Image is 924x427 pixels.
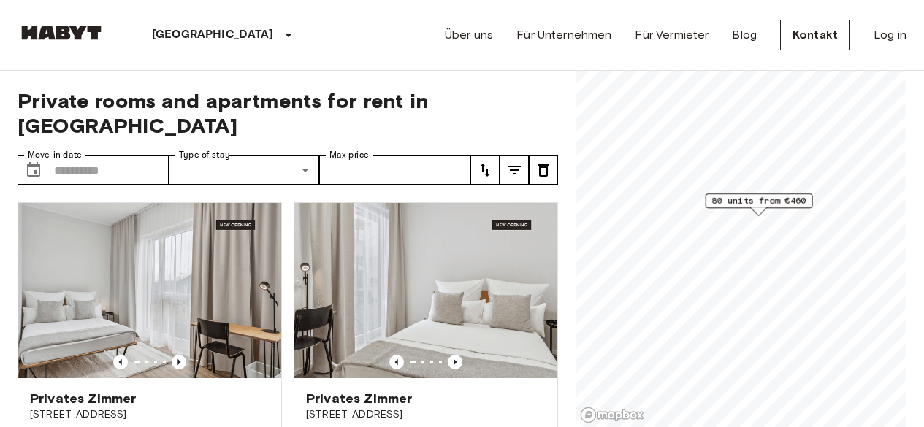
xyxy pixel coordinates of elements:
[294,203,557,378] img: Marketing picture of unit DE-13-001-111-002
[306,390,412,407] span: Privates Zimmer
[516,26,611,44] a: Für Unternehmen
[28,149,82,161] label: Move-in date
[329,149,369,161] label: Max price
[18,26,105,40] img: Habyt
[306,407,546,422] span: [STREET_ADDRESS]
[500,155,529,185] button: tune
[448,355,462,369] button: Previous image
[580,407,644,423] a: Mapbox logo
[113,355,128,369] button: Previous image
[732,26,757,44] a: Blog
[874,26,906,44] a: Log in
[19,155,48,185] button: Choose date
[780,20,850,50] a: Kontakt
[30,390,136,407] span: Privates Zimmer
[172,355,186,369] button: Previous image
[30,407,270,422] span: [STREET_ADDRESS]
[18,203,281,378] img: Marketing picture of unit DE-13-001-002-001
[179,149,230,161] label: Type of stay
[445,26,493,44] a: Über uns
[706,193,813,216] div: Map marker
[712,194,806,207] span: 80 units from €460
[635,26,709,44] a: Für Vermieter
[529,155,558,185] button: tune
[152,26,274,44] p: [GEOGRAPHIC_DATA]
[470,155,500,185] button: tune
[389,355,404,369] button: Previous image
[18,88,558,138] span: Private rooms and apartments for rent in [GEOGRAPHIC_DATA]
